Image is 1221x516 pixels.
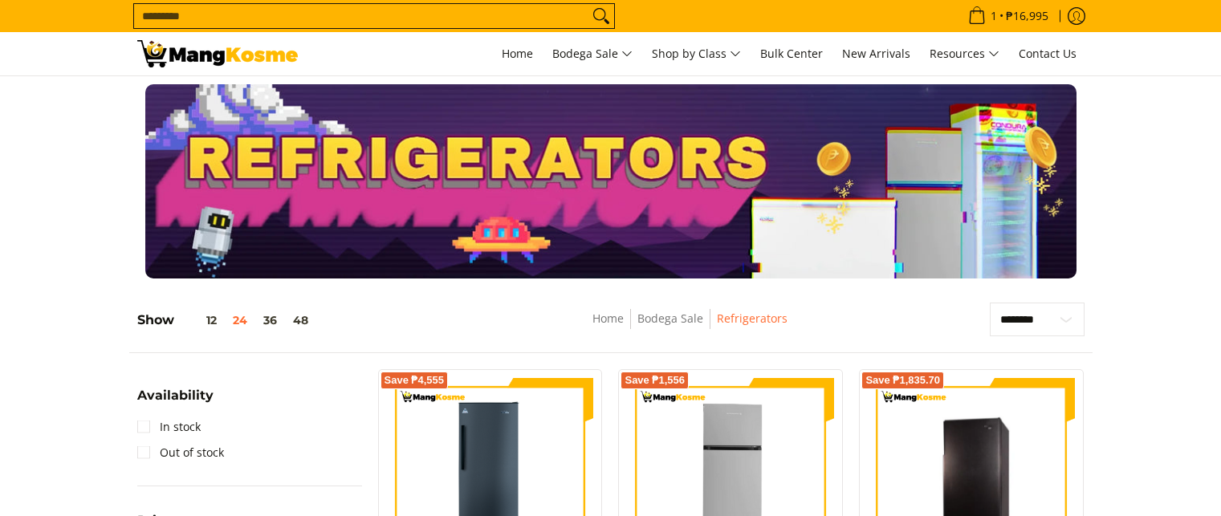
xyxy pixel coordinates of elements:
span: Shop by Class [652,44,741,64]
span: • [963,7,1053,25]
button: 24 [225,314,255,327]
span: 1 [988,10,999,22]
span: Availability [137,389,214,402]
span: Bodega Sale [552,44,633,64]
button: 12 [174,314,225,327]
span: Save ₱1,835.70 [865,376,940,385]
button: 48 [285,314,316,327]
span: Save ₱4,555 [385,376,445,385]
span: New Arrivals [842,46,910,61]
button: Search [588,4,614,28]
a: Refrigerators [717,311,788,326]
nav: Breadcrumbs [475,309,905,345]
a: Shop by Class [644,32,749,75]
nav: Main Menu [314,32,1085,75]
span: Home [502,46,533,61]
a: Contact Us [1011,32,1085,75]
a: Out of stock [137,440,224,465]
a: Bulk Center [752,32,831,75]
a: Bodega Sale [544,32,641,75]
h5: Show [137,312,316,328]
summary: Open [137,389,214,414]
img: Bodega Sale Refrigerator l Mang Kosme: Home Appliances Warehouse Sale [137,40,298,67]
a: In stock [137,414,201,440]
span: Save ₱1,556 [625,376,685,385]
a: Bodega Sale [637,311,703,326]
a: Home [494,32,541,75]
a: New Arrivals [834,32,918,75]
span: Resources [930,44,999,64]
span: Contact Us [1019,46,1077,61]
a: Resources [922,32,1007,75]
span: ₱16,995 [1003,10,1051,22]
span: Bulk Center [760,46,823,61]
a: Home [592,311,624,326]
button: 36 [255,314,285,327]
